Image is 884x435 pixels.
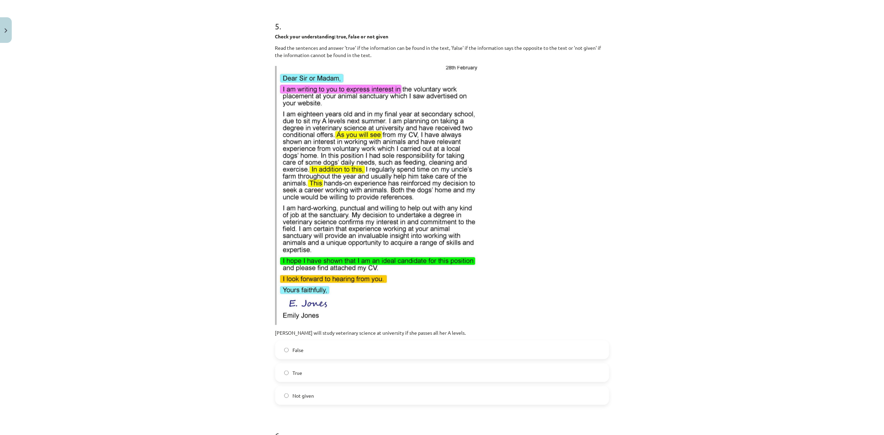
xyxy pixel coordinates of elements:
[275,329,609,336] p: [PERSON_NAME] will study veterinary science at university if she passes all her A levels.
[293,369,303,377] span: True
[293,346,304,354] span: False
[275,9,609,31] h1: 5 .
[275,33,389,39] strong: Check your understanding: true, false or not given
[284,394,289,398] input: Not given
[284,348,289,352] input: False
[293,392,314,399] span: Not given
[4,28,7,33] img: icon-close-lesson-0947bae3869378f0d4975bcd49f059093ad1ed9edebbc8119c70593378902aed.svg
[284,371,289,375] input: True
[275,44,609,325] p: Read the sentences and answer 'true' if the information can be found in the text, 'false' if the ...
